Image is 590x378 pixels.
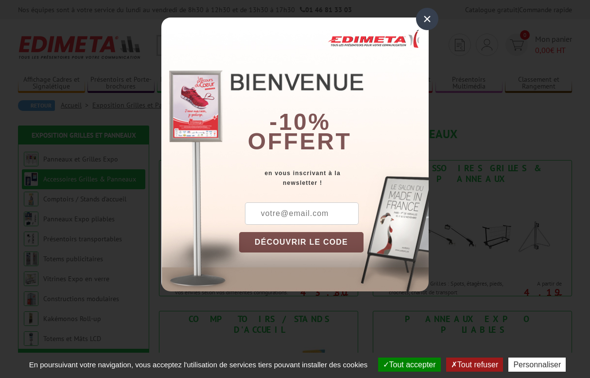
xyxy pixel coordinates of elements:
[378,358,441,372] button: Tout accepter
[416,8,438,30] div: ×
[508,358,566,372] button: Personnaliser (fenêtre modale)
[245,202,359,225] input: votre@email.com
[269,109,330,135] b: -10%
[24,360,373,369] span: En poursuivant votre navigation, vous acceptez l'utilisation de services tiers pouvant installer ...
[239,232,364,252] button: DÉCOUVRIR LE CODE
[248,128,352,154] font: offert
[446,358,503,372] button: Tout refuser
[239,168,429,188] div: en vous inscrivant à la newsletter !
